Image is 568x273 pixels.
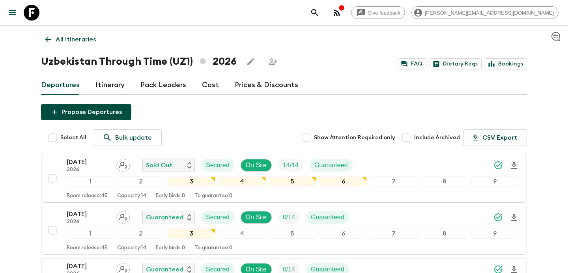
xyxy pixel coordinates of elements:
div: 4 [219,228,266,239]
p: On Site [246,213,267,222]
a: Pack Leaders [140,76,186,95]
a: Dietary Reqs [430,58,482,69]
a: Bookings [485,58,527,69]
span: Share this itinerary [265,54,281,69]
p: Early birds: 0 [156,193,185,199]
div: 6 [319,228,367,239]
div: 5 [269,228,316,239]
a: FAQ [398,58,426,69]
svg: Synced Successfully [493,161,503,170]
div: 2 [117,176,164,187]
p: All itineraries [56,35,96,44]
svg: Download Onboarding [509,161,519,170]
div: 9 [471,176,519,187]
button: [DATE]2026Assign pack leaderGuaranteedSecuredOn SiteTrip FillGuaranteed123456789Room release:45Ca... [41,206,527,255]
a: Bulk update [93,129,162,146]
p: On Site [246,161,267,170]
div: Trip Fill [278,159,303,172]
p: Early birds: 0 [156,245,185,251]
div: [PERSON_NAME][EMAIL_ADDRESS][DOMAIN_NAME] [411,6,559,19]
p: [DATE] [67,157,110,167]
p: Guaranteed [314,161,348,170]
div: 1 [67,228,114,239]
a: Itinerary [95,76,125,95]
span: Assign pack leader [116,161,130,167]
p: Capacity: 14 [117,193,146,199]
button: search adventures [307,5,323,21]
a: Give feedback [351,6,405,19]
div: 1 [67,176,114,187]
div: 2 [117,228,164,239]
a: Prices & Discounts [235,76,298,95]
p: 0 / 14 [283,213,295,222]
p: 2026 [67,167,110,173]
span: Select All [60,134,86,142]
p: Sold Out [146,161,172,170]
div: 3 [168,228,215,239]
p: [DATE] [67,209,110,219]
button: Edit this itinerary [243,54,259,69]
p: Room release: 45 [67,245,108,251]
p: [DATE] [67,262,110,271]
span: Assign pack leader [116,213,130,219]
svg: Download Onboarding [509,213,519,223]
p: Secured [206,161,230,170]
p: Room release: 45 [67,193,108,199]
div: Secured [201,211,234,224]
div: 5 [269,176,316,187]
p: 2026 [67,219,110,225]
span: Assign pack leader [116,265,130,271]
h1: Uzbekistan Through Time (UZ1) 2026 [41,54,237,69]
div: 3 [168,176,215,187]
p: Guaranteed [146,213,183,222]
span: [PERSON_NAME][EMAIL_ADDRESS][DOMAIN_NAME] [420,10,558,16]
div: 8 [421,228,468,239]
span: Include Archived [414,134,460,142]
button: menu [5,5,21,21]
span: Give feedback [363,10,405,16]
p: Capacity: 14 [117,245,146,251]
div: 8 [421,176,468,187]
div: 6 [319,176,367,187]
p: Guaranteed [311,213,344,222]
a: Cost [202,76,219,95]
a: Departures [41,76,80,95]
div: On Site [241,159,272,172]
button: Propose Departures [41,104,131,120]
p: Secured [206,213,230,222]
div: 9 [471,228,519,239]
p: 14 / 14 [283,161,299,170]
button: CSV Export [463,129,527,146]
div: Trip Fill [278,211,300,224]
p: Bulk update [115,133,152,142]
div: Secured [201,159,234,172]
div: 4 [219,176,266,187]
div: On Site [241,211,272,224]
div: 7 [370,228,417,239]
p: To guarantee: 0 [194,193,232,199]
a: All itineraries [41,32,100,47]
div: 7 [370,176,417,187]
p: To guarantee: 0 [194,245,232,251]
svg: Synced Successfully [493,213,503,222]
span: Show Attention Required only [314,134,395,142]
button: [DATE]2026Assign pack leaderSold OutSecuredOn SiteTrip FillGuaranteed123456789Room release:45Capa... [41,154,527,203]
